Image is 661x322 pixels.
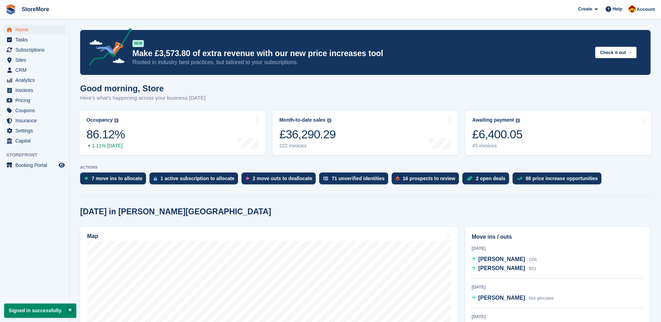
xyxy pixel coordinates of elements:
[132,48,590,59] p: Make £3,573.80 of extra revenue with our new price increases tool
[472,127,522,141] div: £6,400.05
[3,55,66,65] a: menu
[478,265,525,271] span: [PERSON_NAME]
[472,264,537,273] a: [PERSON_NAME] B01
[3,25,66,34] a: menu
[246,176,249,181] img: move_outs_to_deallocate_icon-f764333ba52eb49d3ac5e1228854f67142a1ed5810a6f6cc68b1a99e826820c5.svg
[467,176,472,181] img: deal-1b604bf984904fb50ccaf53a9ad4b4a5d6e5aea283cecdc64d6e3604feb123c2.svg
[529,266,536,271] span: B01
[149,172,241,188] a: 1 active subscription to allocate
[132,59,590,66] p: Rooted in industry best practices, but tailored to your subscriptions.
[472,284,644,290] div: [DATE]
[161,176,235,181] div: 1 active subscription to allocate
[3,116,66,125] a: menu
[86,143,125,149] div: 1.11% [DATE]
[80,84,206,93] h1: Good morning, Store
[403,176,455,181] div: 16 prospects to review
[15,35,57,45] span: Tasks
[154,176,157,181] img: active_subscription_to_allocate_icon-d502201f5373d7db506a760aba3b589e785aa758c864c3986d89f69b8ff3...
[15,65,57,75] span: CRM
[3,85,66,95] a: menu
[472,143,522,149] div: 45 invoices
[629,6,636,13] img: Store More Team
[319,172,392,188] a: 71 unverified identities
[462,172,513,188] a: 2 open deals
[86,127,125,141] div: 86.12%
[15,25,57,34] span: Home
[3,160,66,170] a: menu
[595,47,637,58] button: Check it out →
[279,127,336,141] div: £36,290.29
[476,176,506,181] div: 2 open deals
[472,245,644,252] div: [DATE]
[80,165,651,170] p: ACTIONS
[15,85,57,95] span: Invoices
[3,106,66,115] a: menu
[15,45,57,55] span: Subscriptions
[478,256,525,262] span: [PERSON_NAME]
[132,40,144,47] div: NEW
[114,118,118,123] img: icon-info-grey-7440780725fd019a000dd9b08b2336e03edf1995a4989e88bcd33f0948082b44.svg
[279,117,325,123] div: Month-to-date sales
[57,161,66,169] a: Preview store
[529,296,553,301] span: Not allocated
[332,176,385,181] div: 71 unverified identities
[472,294,554,303] a: [PERSON_NAME] Not allocated
[472,255,537,264] a: [PERSON_NAME] D06
[517,177,522,180] img: price_increase_opportunities-93ffe204e8149a01c8c9dc8f82e8f89637d9d84a8eef4429ea346261dce0b2c0.svg
[15,55,57,65] span: Sites
[272,111,459,155] a: Month-to-date sales £36,290.29 222 invoices
[472,233,644,241] h2: Move ins / outs
[3,95,66,105] a: menu
[6,152,69,159] span: Storefront
[327,118,331,123] img: icon-info-grey-7440780725fd019a000dd9b08b2336e03edf1995a4989e88bcd33f0948082b44.svg
[396,176,399,181] img: prospect-51fa495bee0391a8d652442698ab0144808aea92771e9ea1ae160a38d050c398.svg
[3,45,66,55] a: menu
[529,257,537,262] span: D06
[516,118,520,123] img: icon-info-grey-7440780725fd019a000dd9b08b2336e03edf1995a4989e88bcd33f0948082b44.svg
[15,136,57,146] span: Capital
[87,233,98,239] h2: Map
[83,28,132,68] img: price-adjustments-announcement-icon-8257ccfd72463d97f412b2fc003d46551f7dbcb40ab6d574587a9cd5c0d94...
[613,6,622,13] span: Help
[513,172,605,188] a: 88 price increase opportunities
[465,111,651,155] a: Awaiting payment £6,400.05 45 invoices
[526,176,598,181] div: 88 price increase opportunities
[3,35,66,45] a: menu
[79,111,266,155] a: Occupancy 86.12% 1.11% [DATE]
[15,75,57,85] span: Analytics
[6,4,16,15] img: stora-icon-8386f47178a22dfd0bd8f6a31ec36ba5ce8667c1dd55bd0f319d3a0aa187defe.svg
[3,126,66,136] a: menu
[3,65,66,75] a: menu
[3,75,66,85] a: menu
[19,3,52,15] a: StoreMore
[478,295,525,301] span: [PERSON_NAME]
[80,172,149,188] a: 7 move ins to allocate
[323,176,328,181] img: verify_identity-adf6edd0f0f0b5bbfe63781bf79b02c33cf7c696d77639b501bdc392416b5a36.svg
[84,176,88,181] img: move_ins_to_allocate_icon-fdf77a2bb77ea45bf5b3d319d69a93e2d87916cf1d5bf7949dd705db3b84f3ca.svg
[4,304,76,318] p: Signed in successfully.
[253,176,312,181] div: 2 move outs to deallocate
[86,117,113,123] div: Occupancy
[578,6,592,13] span: Create
[15,160,57,170] span: Booking Portal
[15,95,57,105] span: Pricing
[15,116,57,125] span: Insurance
[80,94,206,102] p: Here's what's happening across your business [DATE]
[472,117,514,123] div: Awaiting payment
[241,172,319,188] a: 2 move outs to deallocate
[15,126,57,136] span: Settings
[392,172,462,188] a: 16 prospects to review
[80,207,271,216] h2: [DATE] in [PERSON_NAME][GEOGRAPHIC_DATA]
[279,143,336,149] div: 222 invoices
[15,106,57,115] span: Coupons
[92,176,143,181] div: 7 move ins to allocate
[472,314,644,320] div: [DATE]
[637,6,655,13] span: Account
[3,136,66,146] a: menu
